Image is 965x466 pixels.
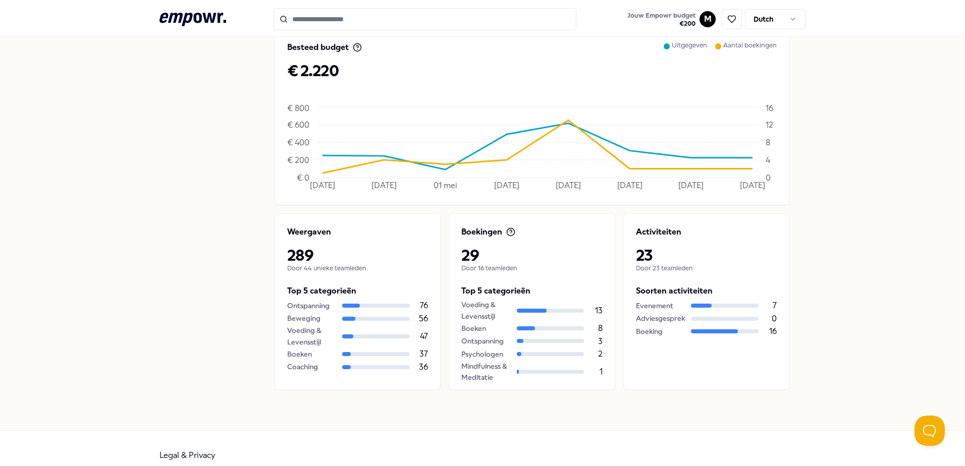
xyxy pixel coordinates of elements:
[636,264,777,272] p: Door 23 teamleden
[595,304,603,317] p: 13
[461,264,602,272] p: Door 16 teamleden
[287,325,336,347] div: Voeding & Levensstijl
[769,325,777,338] p: 16
[287,264,428,272] p: Door 44 unieke teamleden
[420,330,428,343] p: 47
[915,416,945,446] iframe: Help Scout Beacon - Open
[678,181,704,190] tspan: [DATE]
[419,361,428,374] p: 36
[434,181,457,190] tspan: 01 mei
[636,246,777,264] p: 23
[600,365,603,378] p: 1
[287,226,331,238] p: Weergaven
[636,284,777,298] p: Soorten activiteiten
[617,181,642,190] tspan: [DATE]
[494,181,519,190] tspan: [DATE]
[287,361,336,372] div: Coaching
[766,137,770,147] tspan: 8
[461,226,502,238] p: Boekingen
[420,299,428,312] p: 76
[287,348,336,360] div: Boeken
[740,181,765,190] tspan: [DATE]
[772,312,777,325] p: 0
[461,361,510,383] div: Mindfulness & Meditatie
[287,62,777,80] p: € 2.220
[625,10,698,30] button: Jouw Empowr budget€200
[766,120,773,129] tspan: 12
[297,172,309,182] tspan: € 0
[287,155,309,164] tspan: € 200
[598,347,603,361] p: 2
[636,313,685,324] div: Adviesgesprek
[287,300,336,311] div: Ontspanning
[159,450,216,460] a: Legal & Privacy
[636,326,685,337] div: Boeking
[766,155,771,164] tspan: 4
[773,299,777,312] p: 7
[287,103,309,113] tspan: € 800
[419,347,428,361] p: 37
[371,181,397,190] tspan: [DATE]
[672,41,707,62] p: Uitgegeven
[287,137,309,147] tspan: € 400
[700,11,716,27] button: M
[636,300,685,311] div: Evenement
[310,181,335,190] tspan: [DATE]
[287,284,428,298] p: Top 5 categorieën
[636,226,681,238] p: Activiteiten
[287,41,349,53] p: Besteed budget
[598,322,603,335] p: 8
[627,12,695,20] span: Jouw Empowr budget
[274,8,576,30] input: Search for products, categories or subcategories
[598,335,603,348] p: 3
[419,312,428,325] p: 56
[461,299,510,322] div: Voeding & Levensstijl
[623,9,700,30] a: Jouw Empowr budget€200
[723,41,777,62] p: Aantal boekingen
[766,172,771,182] tspan: 0
[556,181,581,190] tspan: [DATE]
[461,348,510,360] div: Psychologen
[287,246,428,264] p: 289
[461,335,510,346] div: Ontspanning
[461,246,602,264] p: 29
[461,323,510,334] div: Boeken
[627,20,695,28] span: € 200
[461,284,602,298] p: Top 5 categorieën
[287,313,336,324] div: Beweging
[287,120,309,129] tspan: € 600
[766,103,773,113] tspan: 16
